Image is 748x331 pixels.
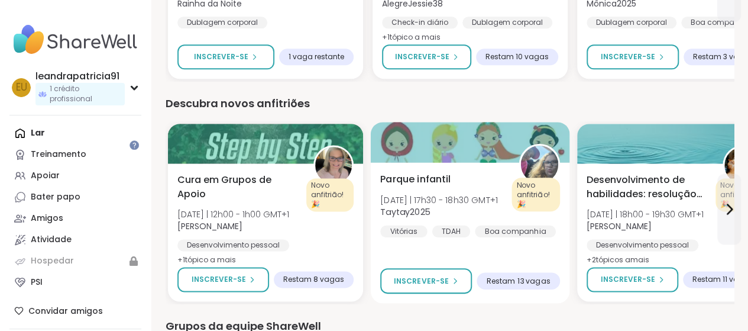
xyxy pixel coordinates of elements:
[35,69,119,83] font: leandrapatricia91
[601,52,655,62] font: Inscrever-se
[484,226,546,236] font: Boa companhia
[395,52,449,62] font: Inscrever-se
[521,146,558,183] img: Taytay2025
[393,275,449,285] font: Inscrever-se
[380,172,451,186] font: Parque infantil
[31,191,80,203] font: Bater papo
[187,240,280,250] font: Desenvolvimento pessoal
[9,229,141,250] a: Atividade
[9,272,141,293] a: PSI
[315,147,352,184] img: Kelly_Echoes
[194,52,248,62] font: Inscrever-se
[587,267,678,292] button: Inscrever-se
[31,255,74,266] font: Hospedar
[380,194,498,206] font: [DATE] | 17h30 - 18h30 GMT+1
[192,274,246,284] font: Inscrever-se
[587,173,703,229] font: Desenvolvimento de habilidades: resolução de problemas com foco em soluções
[31,148,86,160] font: Treinamento
[187,17,258,27] font: Dublagem corporal
[9,144,141,165] a: Treinamento
[9,187,141,208] a: Bater papo
[177,173,271,201] font: Cura em Grupos de Apoio
[472,17,543,27] font: Dublagem corporal
[485,52,549,62] font: Restam 10 vagas
[177,208,289,220] font: [DATE] | 12h00 - 1h00 GMT+1
[129,140,139,150] iframe: Spotlight
[31,276,43,288] font: PSI
[9,250,141,272] a: Hospedar
[587,208,704,220] font: [DATE] | 18h00 - 19h30 GMT+1
[28,305,103,317] font: Convidar amigos
[382,44,471,69] button: Inscrever-se
[31,169,60,181] font: Apoiar
[50,83,92,104] font: 1 crédito profissional
[517,179,550,209] font: Novo anfitrião! 🎉
[587,220,652,232] font: [PERSON_NAME]
[283,274,344,284] font: Restam 8 vagas
[177,44,274,69] button: Inscrever-se
[391,17,448,27] font: Check-in diário
[289,52,344,62] font: 1 vaga restante
[177,220,242,232] font: [PERSON_NAME]
[587,44,679,69] button: Inscrever-se
[166,96,310,111] font: Descubra novos anfitriões
[380,206,430,218] font: Taytay2025
[31,212,63,224] font: Amigos
[9,165,141,187] a: Apoiar
[380,268,472,294] button: Inscrever-se
[31,233,72,245] font: Atividade
[16,80,27,94] font: eu
[177,267,269,292] button: Inscrever-se
[596,17,667,27] font: Dublagem corporal
[9,208,141,229] a: Amigos
[311,180,344,209] font: Novo anfitrião! 🎉
[442,226,461,236] font: TDAH
[601,274,655,284] font: Inscrever-se
[487,275,551,285] font: Restam 13 vagas
[9,19,141,60] img: Logotipo do ShareWell Nav
[390,226,417,236] font: Vitórias
[596,240,689,250] font: Desenvolvimento pessoal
